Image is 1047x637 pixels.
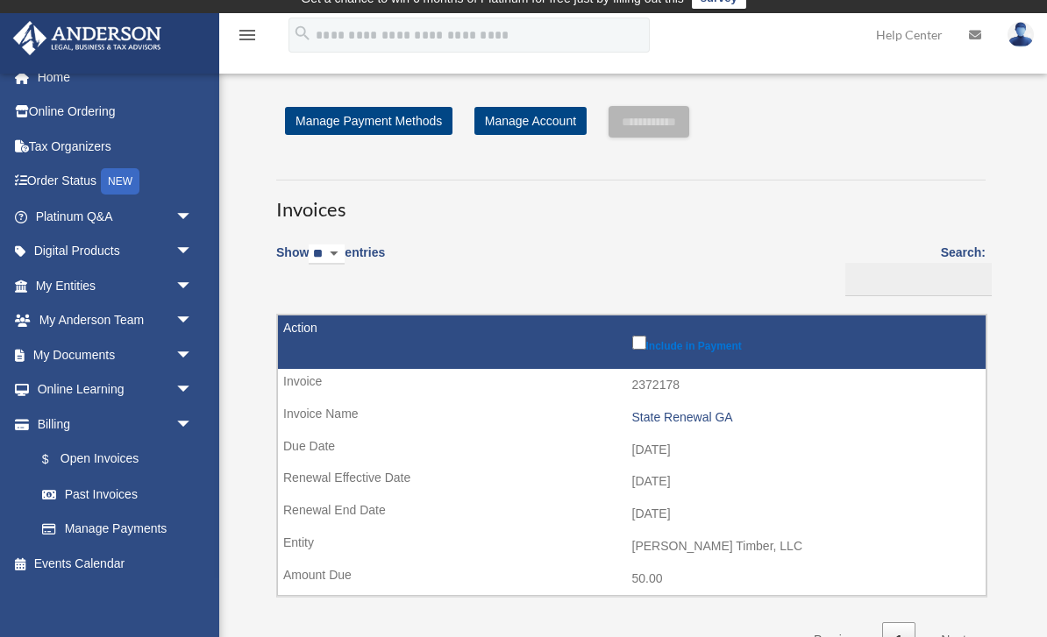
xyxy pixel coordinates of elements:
[175,303,210,339] span: arrow_drop_down
[12,303,219,338] a: My Anderson Teamarrow_drop_down
[12,546,219,581] a: Events Calendar
[25,442,202,478] a: $Open Invoices
[276,242,385,282] label: Show entries
[175,372,210,408] span: arrow_drop_down
[285,107,452,135] a: Manage Payment Methods
[12,129,219,164] a: Tax Organizers
[12,407,210,442] a: Billingarrow_drop_down
[278,498,986,531] td: [DATE]
[309,244,345,265] select: Showentries
[175,337,210,373] span: arrow_drop_down
[278,530,986,563] td: [PERSON_NAME] Timber, LLC
[1008,22,1034,47] img: User Pic
[632,410,978,425] div: State Renewal GA
[237,25,258,46] i: menu
[175,199,210,235] span: arrow_drop_down
[175,407,210,442] span: arrow_drop_down
[278,369,986,402] td: 2372178
[632,332,978,352] label: Include in Payment
[474,107,587,135] a: Manage Account
[175,268,210,304] span: arrow_drop_down
[25,477,210,512] a: Past Invoices
[101,168,139,195] div: NEW
[293,24,312,43] i: search
[237,31,258,46] a: menu
[12,337,219,372] a: My Documentsarrow_drop_down
[25,512,210,547] a: Manage Payments
[278,563,986,596] td: 50.00
[52,449,61,471] span: $
[845,263,992,296] input: Search:
[839,242,986,296] label: Search:
[632,336,646,350] input: Include in Payment
[276,180,986,223] h3: Invoices
[12,372,219,407] a: Online Learningarrow_drop_down
[12,234,219,269] a: Digital Productsarrow_drop_down
[12,268,219,303] a: My Entitiesarrow_drop_down
[175,234,210,270] span: arrow_drop_down
[12,164,219,200] a: Order StatusNEW
[8,21,167,55] img: Anderson Advisors Platinum Portal
[12,60,219,95] a: Home
[12,199,219,234] a: Platinum Q&Aarrow_drop_down
[278,465,986,499] td: [DATE]
[278,434,986,467] td: [DATE]
[12,95,219,130] a: Online Ordering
